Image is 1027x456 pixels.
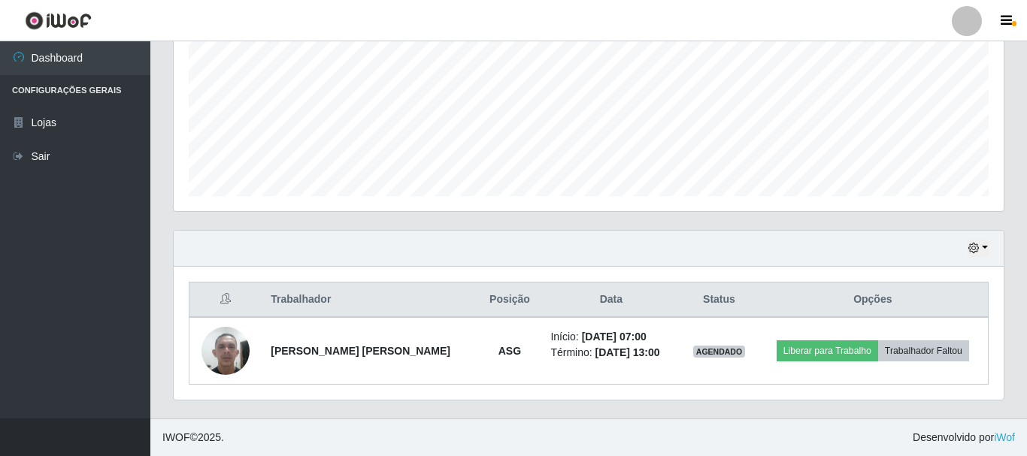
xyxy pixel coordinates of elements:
[693,346,746,358] span: AGENDADO
[201,319,250,382] img: 1716159554658.jpeg
[913,430,1015,445] span: Desenvolvido por
[550,345,671,361] li: Término:
[595,346,660,358] time: [DATE] 13:00
[994,431,1015,443] a: iWof
[878,340,969,361] button: Trabalhador Faltou
[262,282,477,318] th: Trabalhador
[25,11,92,30] img: CoreUI Logo
[680,282,757,318] th: Status
[271,345,450,357] strong: [PERSON_NAME] [PERSON_NAME]
[550,329,671,345] li: Início:
[162,430,224,445] span: © 2025 .
[582,331,647,343] time: [DATE] 07:00
[498,345,521,357] strong: ASG
[758,282,989,318] th: Opções
[477,282,541,318] th: Posição
[777,340,878,361] button: Liberar para Trabalho
[541,282,680,318] th: Data
[162,431,190,443] span: IWOF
